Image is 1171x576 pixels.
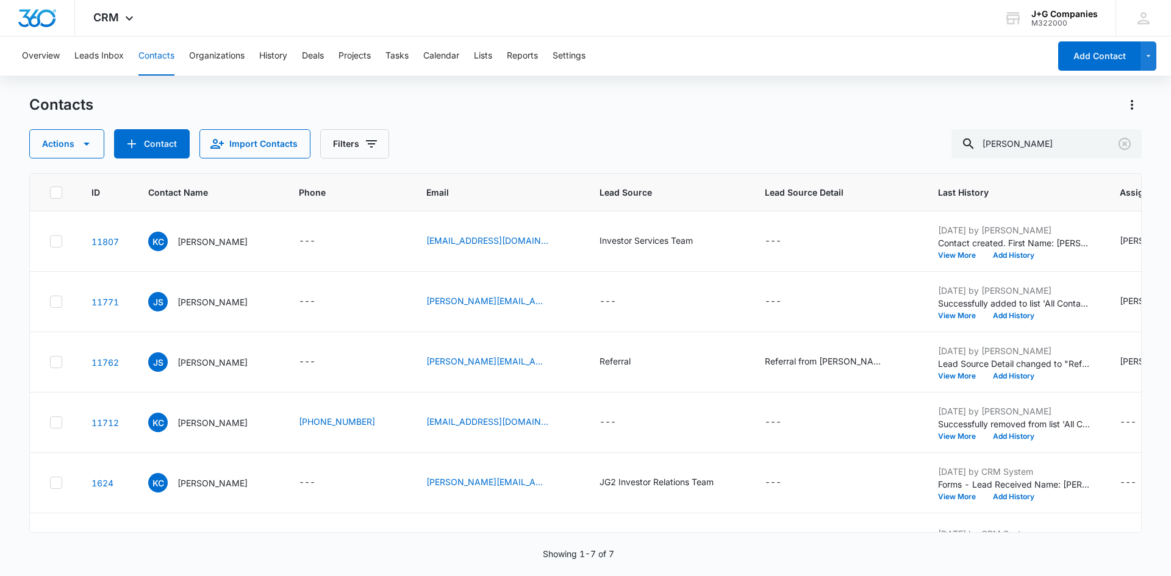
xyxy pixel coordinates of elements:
div: --- [600,415,616,430]
button: Add History [984,312,1043,319]
div: Contact Name - Kristin Coyne - Select to Edit Field [148,413,270,432]
span: ID [91,186,101,199]
button: Settings [553,37,585,76]
p: [DATE] by [PERSON_NAME] [938,344,1090,357]
div: Lead Source Detail - - Select to Edit Field [765,415,803,430]
p: Forms - Lead Received Name: [PERSON_NAME] Test Email: [PERSON_NAME][EMAIL_ADDRESS][PERSON_NAME][D... [938,478,1090,491]
p: [DATE] by CRM System [938,527,1090,540]
div: Lead Source - JG2 Investor Relations Team - Select to Edit Field [600,475,736,490]
button: View More [938,433,984,440]
span: JS [148,292,168,311]
div: --- [765,475,781,490]
div: JG2 Investor Relations Team [600,475,714,488]
div: --- [765,234,781,249]
div: Lead Source - Referral - Select to Edit Field [600,355,653,369]
div: Assigned To - - Select to Edit Field [1120,475,1158,490]
a: Navigate to contact details page for Kristin Coyne [91,236,119,247]
div: Contact Name - Joe Smith - Select to Edit Field [148,352,270,372]
div: Contact Name - Kristin Coyne - Select to Edit Field [148,232,270,251]
button: Deals [302,37,324,76]
a: [EMAIL_ADDRESS][DOMAIN_NAME] [426,234,548,247]
div: Email - joe@gmail.com - Select to Edit Field [426,355,570,369]
span: CRM [93,11,119,24]
div: Lead Source - Investor Services Team - Select to Edit Field [600,234,715,249]
span: Lead Source Detail [765,186,909,199]
div: Referral [600,355,631,368]
button: View More [938,252,984,259]
span: KC [148,413,168,432]
div: Contact Name - Joe Smith - Select to Edit Field [148,292,270,311]
a: [PERSON_NAME][EMAIL_ADDRESS][PERSON_NAME][DOMAIN_NAME] [426,475,548,488]
div: --- [299,234,315,249]
span: Last History [938,186,1073,199]
div: Assigned To - - Select to Edit Field [1120,415,1158,430]
button: Lists [474,37,492,76]
p: Showing 1-7 of 7 [543,547,614,560]
div: account name [1031,9,1098,19]
button: Organizations [189,37,245,76]
span: Phone [299,186,379,199]
div: Phone - (317) 450-0809 - Select to Edit Field [299,415,397,430]
button: History [259,37,287,76]
a: [PHONE_NUMBER] [299,415,375,428]
div: Lead Source Detail - Referral from Paul - Select to Edit Field [765,355,909,369]
p: Lead Source Detail changed to "Referral from [PERSON_NAME] " [938,357,1090,370]
p: [PERSON_NAME] [177,296,248,308]
a: Navigate to contact details page for Kristin Coyne Gmail [91,478,113,488]
div: --- [765,415,781,430]
p: Successfully added to list 'All Contacts'. [938,297,1090,310]
div: Email - joe@gmail.com - Select to Edit Field [426,294,570,309]
button: Add Contact [1058,41,1141,71]
div: Lead Source Detail - - Select to Edit Field [765,294,803,309]
p: Contact created. First Name: [PERSON_NAME] Last Name: [PERSON_NAME] Email: [EMAIL_ADDRESS][DOMAIN... [938,236,1090,249]
button: Add History [984,372,1043,380]
button: Projects [338,37,371,76]
span: Contact Name [148,186,252,199]
a: [EMAIL_ADDRESS][DOMAIN_NAME] [426,415,548,428]
div: --- [299,294,315,309]
p: [PERSON_NAME] [177,416,248,429]
div: Phone - - Select to Edit Field [299,355,337,369]
button: Add History [984,433,1043,440]
div: Investor Services Team [600,234,693,247]
button: Actions [1122,95,1142,115]
button: Add History [984,493,1043,500]
button: View More [938,372,984,380]
button: View More [938,312,984,319]
a: [PERSON_NAME][EMAIL_ADDRESS][DOMAIN_NAME] [426,294,548,307]
button: Clear [1115,134,1134,154]
p: [DATE] by CRM System [938,465,1090,478]
button: Leads Inbox [74,37,124,76]
div: Lead Source Detail - - Select to Edit Field [765,475,803,490]
div: --- [600,294,616,309]
button: Import Contacts [199,129,310,158]
div: Lead Source Detail - - Select to Edit Field [765,234,803,249]
input: Search Contacts [951,129,1142,158]
div: Referral from [PERSON_NAME] [765,355,887,368]
button: View More [938,493,984,500]
div: --- [299,475,315,490]
div: Email - kcoyne@jg2companies.com - Select to Edit Field [426,234,570,249]
h1: Contacts [29,96,93,114]
span: Lead Source [600,186,736,199]
span: JS [148,352,168,372]
p: [DATE] by [PERSON_NAME] [938,405,1090,418]
span: KC [148,473,168,492]
span: KC [148,232,168,251]
div: Lead Source - - Select to Edit Field [600,294,638,309]
p: [DATE] by [PERSON_NAME] [938,284,1090,297]
button: Reports [507,37,538,76]
button: Calendar [423,37,459,76]
div: --- [765,294,781,309]
a: Navigate to contact details page for Joe Smith [91,357,119,368]
button: Add History [984,252,1043,259]
div: Contact Name - Kristin Coyne Gmail - Select to Edit Field [148,473,270,492]
button: Add Contact [114,129,190,158]
p: [PERSON_NAME] [177,356,248,369]
button: Overview [22,37,60,76]
span: Email [426,186,553,199]
div: Phone - - Select to Edit Field [299,475,337,490]
p: Successfully removed from list 'All Customers'. [938,418,1090,430]
div: Phone - - Select to Edit Field [299,234,337,249]
div: account id [1031,19,1098,27]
